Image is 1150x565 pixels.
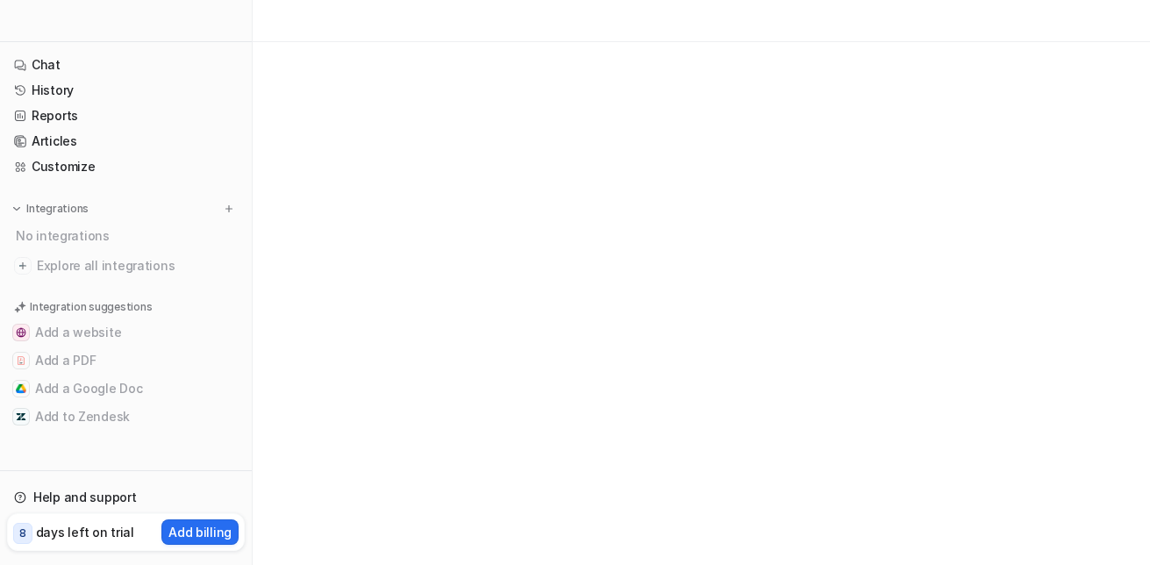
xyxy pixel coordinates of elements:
a: Articles [7,129,245,154]
img: Add to Zendesk [16,411,26,422]
a: History [7,78,245,103]
p: Integrations [26,202,89,216]
button: Add to ZendeskAdd to Zendesk [7,403,245,431]
a: Explore all integrations [7,254,245,278]
button: Integrations [7,200,94,218]
p: Add billing [168,523,232,541]
img: Add a website [16,327,26,338]
span: Explore all integrations [37,252,238,280]
button: Add a websiteAdd a website [7,318,245,347]
img: explore all integrations [14,257,32,275]
p: days left on trial [36,523,134,541]
img: menu_add.svg [223,203,235,215]
img: expand menu [11,203,23,215]
button: Add a PDFAdd a PDF [7,347,245,375]
button: Add billing [161,519,239,545]
a: Help and support [7,485,245,510]
div: No integrations [11,221,245,250]
img: Add a Google Doc [16,383,26,394]
button: Add a Google DocAdd a Google Doc [7,375,245,403]
p: 8 [19,526,26,541]
a: Chat [7,53,245,77]
a: Customize [7,154,245,179]
img: Add a PDF [16,355,26,366]
a: Reports [7,104,245,128]
p: Integration suggestions [30,299,152,315]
